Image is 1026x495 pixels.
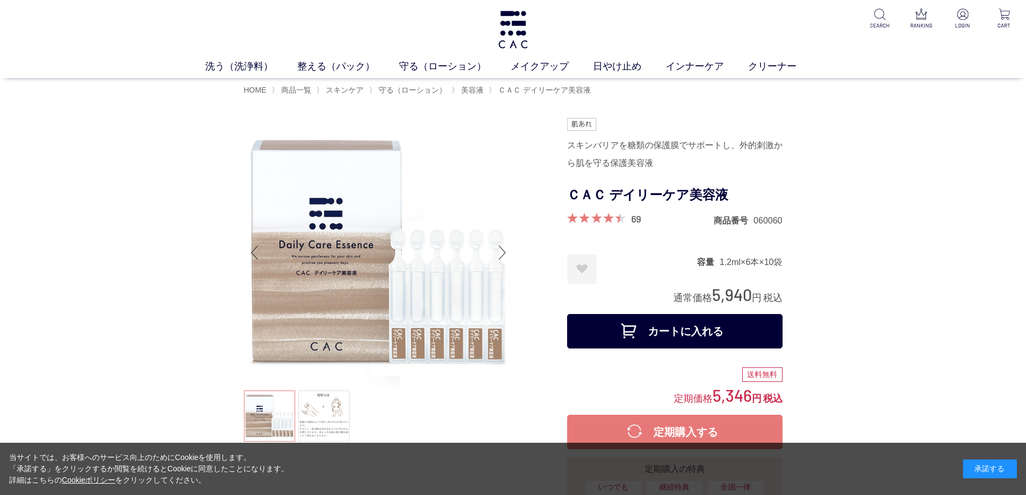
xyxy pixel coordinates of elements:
a: 美容液 [459,86,484,94]
a: Cookieポリシー [62,476,116,484]
dd: 060060 [753,215,782,226]
span: 税込 [763,393,783,404]
li: 〉 [316,85,366,95]
span: 通常価格 [673,292,712,303]
p: RANKING [908,22,934,30]
img: ＣＡＣ デイリーケア美容液 [244,118,513,387]
div: 承諾する [963,459,1017,478]
a: 日やけ止め [593,59,666,74]
li: 〉 [488,85,594,95]
a: HOME [244,86,267,94]
a: SEARCH [867,9,893,30]
span: 5,346 [713,385,752,405]
li: 〉 [369,85,449,95]
dd: 1.2ml×6本×10袋 [720,256,783,268]
p: CART [991,22,1017,30]
a: 守る（ローション） [399,59,511,74]
span: 守る（ローション） [379,86,446,94]
span: 5,940 [712,284,752,304]
p: SEARCH [867,22,893,30]
a: 洗う（洗浄料） [205,59,297,74]
div: Next slide [492,231,513,274]
div: Previous slide [244,231,266,274]
div: 送料無料 [742,367,783,382]
span: 税込 [763,292,783,303]
li: 〉 [271,85,314,95]
a: メイクアップ [511,59,593,74]
button: 定期購入する [567,415,783,449]
a: スキンケア [324,86,364,94]
a: ＣＡＣ デイリーケア美容液 [496,86,591,94]
img: 肌あれ [567,118,596,131]
p: LOGIN [950,22,976,30]
span: 円 [752,393,762,404]
span: 定期価格 [674,392,713,404]
a: クリーナー [748,59,821,74]
h1: ＣＡＣ デイリーケア美容液 [567,183,783,207]
a: インナーケア [666,59,748,74]
a: LOGIN [950,9,976,30]
span: スキンケア [326,86,364,94]
div: 当サイトでは、お客様へのサービス向上のためにCookieを使用します。 「承諾する」をクリックするか閲覧を続けるとCookieに同意したことになります。 詳細はこちらの をクリックしてください。 [9,452,289,486]
dt: 商品番号 [714,215,753,226]
li: 〉 [451,85,486,95]
a: 守る（ローション） [376,86,446,94]
div: スキンバリアを糖類の保護膜でサポートし、外的刺激から肌を守る保護美容液 [567,136,783,173]
a: RANKING [908,9,934,30]
span: 円 [752,292,762,303]
a: お気に入りに登録する [567,254,597,284]
a: CART [991,9,1017,30]
button: カートに入れる [567,314,783,348]
img: logo [497,11,529,48]
dt: 容量 [697,256,720,268]
a: 69 [631,213,641,225]
a: 整える（パック） [297,59,399,74]
span: 商品一覧 [281,86,311,94]
span: ＣＡＣ デイリーケア美容液 [498,86,591,94]
a: 商品一覧 [279,86,311,94]
span: 美容液 [461,86,484,94]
